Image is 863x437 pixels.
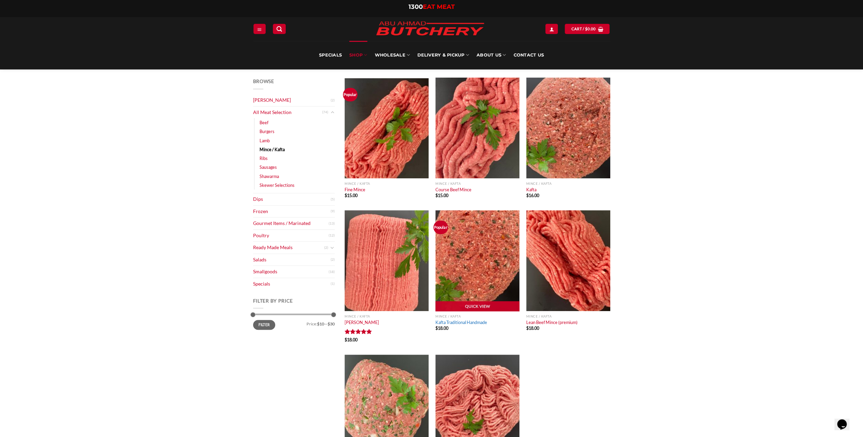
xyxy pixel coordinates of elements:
[253,107,322,118] a: All Meat Selection
[345,78,429,178] img: Beef Mince
[477,41,506,69] a: About Us
[253,94,331,106] a: [PERSON_NAME]
[253,78,274,84] span: Browse
[435,314,519,318] p: Mince / Kafta
[526,78,610,178] img: Kafta
[253,278,331,290] a: Specials
[435,325,438,331] span: $
[319,41,342,69] a: Specials
[345,337,358,342] bdi: 18.00
[345,329,372,335] div: Rated 5.00 out of 5
[253,320,335,326] div: Price: —
[834,410,856,430] iframe: chat widget
[345,193,347,198] span: $
[345,320,379,325] a: [PERSON_NAME]
[585,27,596,31] bdi: 0.00
[435,193,438,198] span: $
[435,325,448,331] bdi: 18.00
[435,210,519,311] img: Kafta Traditional Handmade
[435,187,471,192] a: Course Beef Mince
[253,298,293,304] span: Filter by price
[526,325,539,331] bdi: 18.00
[585,26,587,32] span: $
[328,321,335,326] span: $30
[423,3,455,11] span: EAT MEAT
[526,314,610,318] p: Mince / Kafta
[324,243,328,253] span: (2)
[322,107,328,117] span: (74)
[253,320,276,329] button: Filter
[435,78,519,178] img: Course Beef Mince
[253,242,324,254] a: Ready Made Meals
[253,266,329,278] a: Smallgoods
[331,194,335,205] span: (5)
[260,181,295,190] a: Skewer Selections
[273,24,286,34] a: Search
[317,321,324,326] span: $10
[331,95,335,106] span: (2)
[526,320,578,325] a: Lean Beef Mince (premium)
[331,279,335,289] span: (1)
[253,217,329,229] a: Gourmet Items / Marinated
[526,210,610,311] a: Lean Beef Mince (premium)
[435,301,519,311] a: Quick View
[349,41,367,69] a: SHOP
[375,41,410,69] a: Wholesale
[345,210,429,311] img: Kibbeh Mince
[370,17,489,41] img: Abu Ahmad Butchery
[260,127,275,136] a: Burgers
[526,187,536,192] a: Kafta
[260,145,285,154] a: Mince / Kafta
[253,193,331,205] a: Dips
[513,41,544,69] a: Contact Us
[329,230,335,241] span: (12)
[253,230,329,242] a: Poultry
[345,182,429,185] p: Mince / Kafta
[526,182,610,185] p: Mince / Kafta
[329,218,335,229] span: (13)
[260,118,268,127] a: Beef
[565,24,610,34] a: Cart / $0.00
[571,26,596,32] span: Cart /
[260,136,270,145] a: Lamb
[253,206,331,217] a: Frozen
[260,172,279,181] a: Shawarma
[260,163,277,172] a: Sausages
[260,154,268,163] a: Ribs
[435,182,519,185] p: Mince / Kafta
[526,325,529,331] span: $
[545,24,558,34] a: Login
[345,187,365,192] a: Fine Mince
[253,254,331,266] a: Salads
[409,3,455,11] a: 1300EAT MEAT
[331,206,335,216] span: (9)
[345,193,358,198] bdi: 15.00
[409,3,423,11] span: 1300
[331,255,335,265] span: (2)
[345,314,429,318] p: Mince / Kafta
[330,109,335,116] button: Toggle
[329,267,335,277] span: (18)
[526,193,529,198] span: $
[330,244,335,252] button: Toggle
[345,329,372,337] span: Rated out of 5
[435,193,448,198] bdi: 15.00
[417,41,469,69] a: Delivery & Pickup
[526,193,539,198] bdi: 16.00
[345,78,429,178] a: Fine Mince
[253,24,266,34] a: Menu
[435,320,487,325] a: Kafta Traditional Handmade
[526,210,610,311] img: Lean Beef Mince
[345,337,347,342] span: $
